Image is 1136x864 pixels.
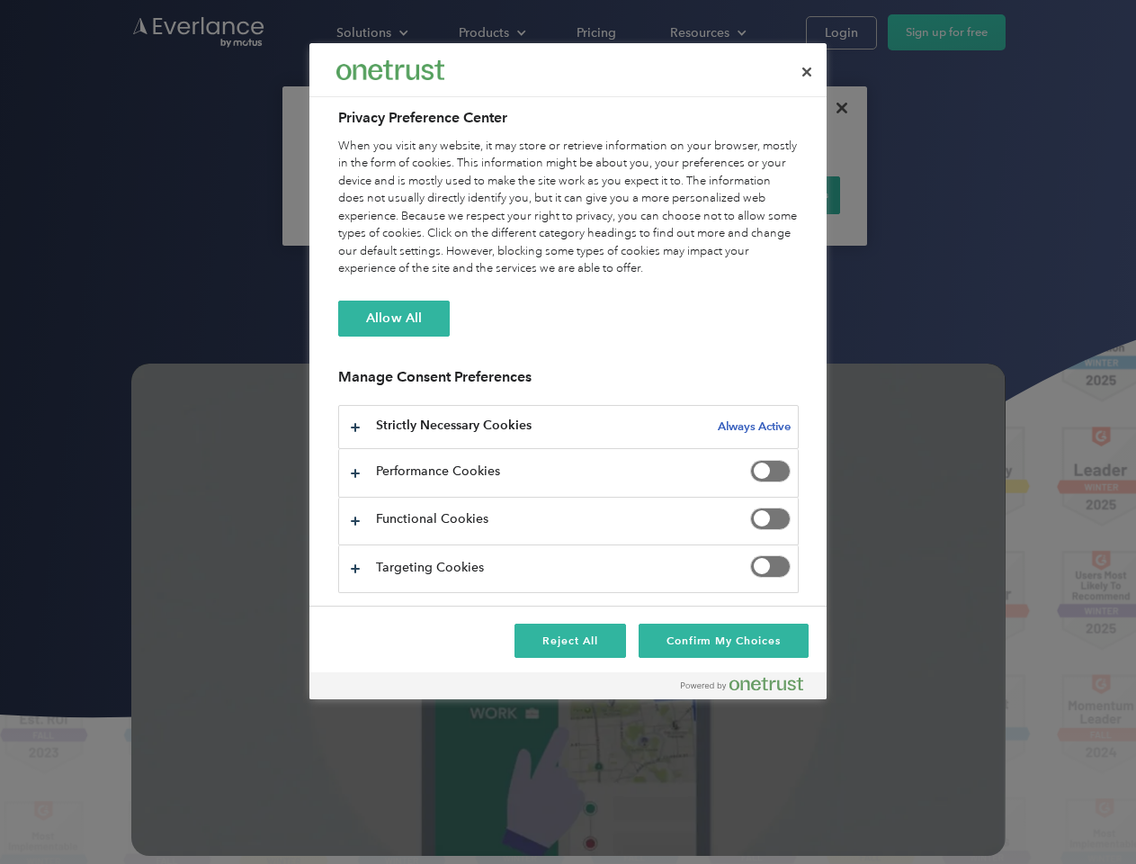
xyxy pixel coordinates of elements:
button: Close [787,52,827,92]
a: Powered by OneTrust Opens in a new Tab [681,677,818,699]
img: Powered by OneTrust Opens in a new Tab [681,677,803,691]
div: Everlance [336,52,444,88]
input: Submit [132,107,223,145]
div: Privacy Preference Center [309,43,827,699]
h2: Privacy Preference Center [338,107,799,129]
button: Reject All [514,624,626,658]
div: Preference center [309,43,827,699]
button: Confirm My Choices [639,624,809,658]
h3: Manage Consent Preferences [338,368,799,396]
button: Allow All [338,301,450,337]
div: When you visit any website, it may store or retrieve information on your browser, mostly in the f... [338,138,799,278]
img: Everlance [336,60,444,79]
